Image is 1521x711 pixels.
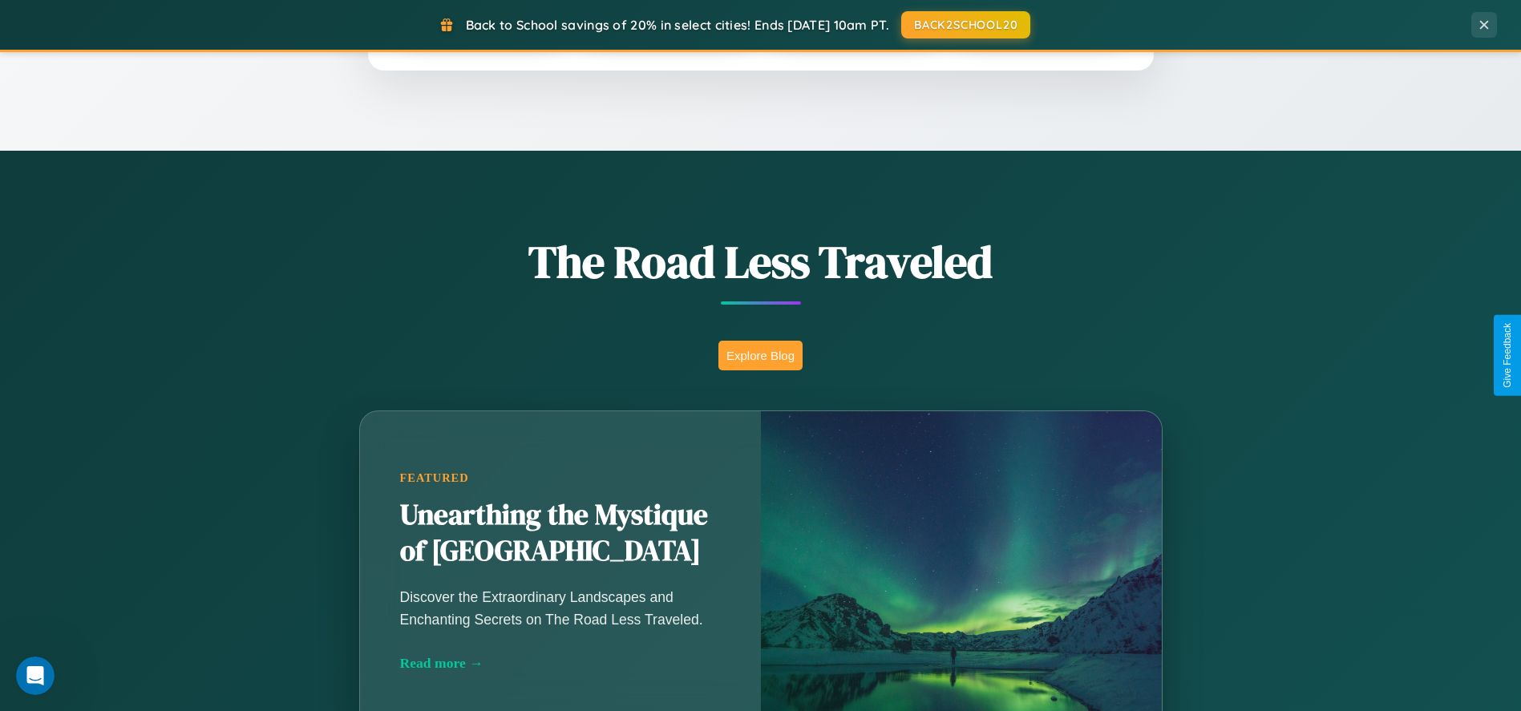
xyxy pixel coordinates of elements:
[901,11,1030,38] button: BACK2SCHOOL20
[1502,323,1513,388] div: Give Feedback
[466,17,889,33] span: Back to School savings of 20% in select cities! Ends [DATE] 10am PT.
[400,586,721,631] p: Discover the Extraordinary Landscapes and Enchanting Secrets on The Road Less Traveled.
[280,231,1242,293] h1: The Road Less Traveled
[400,471,721,485] div: Featured
[718,341,803,370] button: Explore Blog
[16,656,55,695] iframe: Intercom live chat
[400,497,721,571] h2: Unearthing the Mystique of [GEOGRAPHIC_DATA]
[400,655,721,672] div: Read more →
